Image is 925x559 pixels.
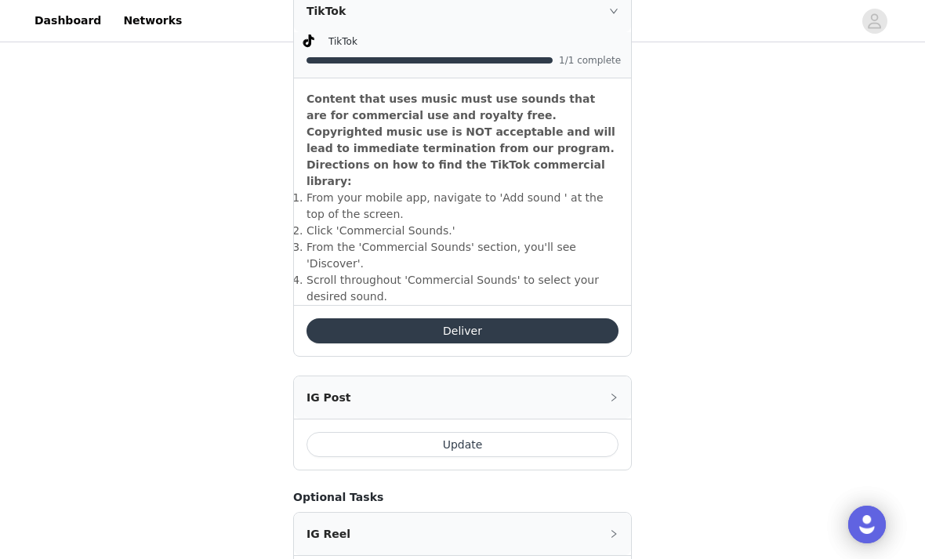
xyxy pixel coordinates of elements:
i: icon: right [609,393,618,402]
a: Dashboard [25,3,111,38]
span: 1/1 complete [559,56,622,65]
div: avatar [867,9,882,34]
a: Networks [114,3,191,38]
span: TikTok [328,36,357,47]
i: icon: right [609,529,618,539]
li: ​From the 'Commercial Sounds' section, you'll see 'Discover'. [307,239,618,272]
button: Deliver [307,318,618,343]
div: icon: rightIG Post [294,376,631,419]
button: Update [307,432,618,457]
h4: Optional Tasks [293,489,632,506]
li: ​Click 'Commercial Sounds.' [307,223,618,239]
li: ​From your mobile app, navigate to 'Add sound ' at the top of the screen. [307,190,618,223]
li: ​Scroll throughout 'Commercial Sounds' to select your desired sound. [307,272,618,305]
div: icon: rightIG Reel [294,513,631,555]
strong: Content that uses music must use sounds that are for commercial use and royalty free. Copyrighted... [307,93,615,187]
i: icon: right [609,6,618,16]
div: Open Intercom Messenger [848,506,886,543]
